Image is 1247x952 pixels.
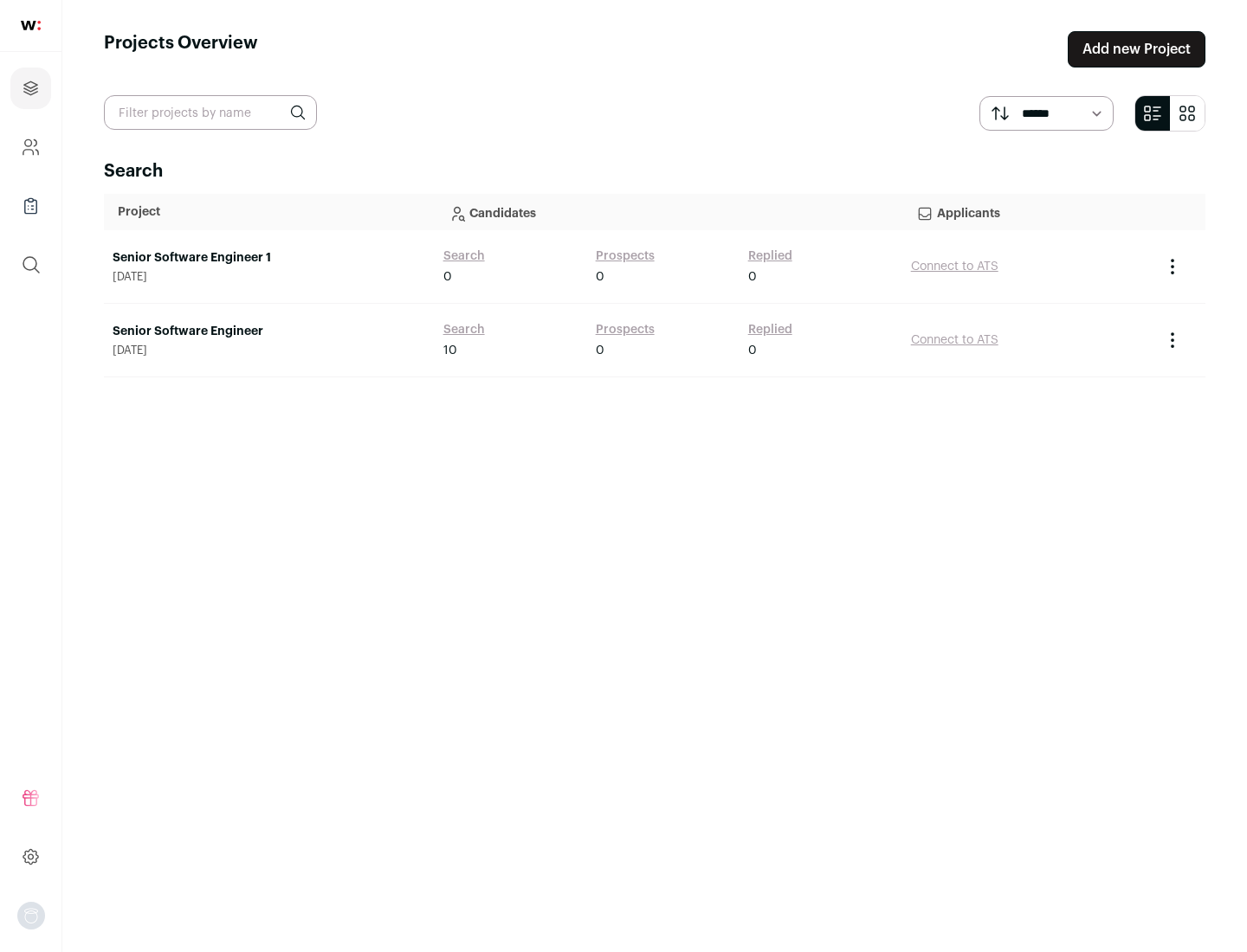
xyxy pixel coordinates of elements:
[118,203,421,221] p: Project
[596,248,655,265] a: Prospects
[596,268,604,286] span: 0
[104,31,258,68] h1: Projects Overview
[21,21,41,30] img: wellfound-shorthand-0d5821cbd27db2630d0214b213865d53afaa358527fdda9d0ea32b1df1b89c2c.svg
[911,261,998,273] a: Connect to ATS
[916,195,1140,229] p: Applicants
[596,321,655,338] a: Prospects
[1068,31,1205,68] a: Add new Project
[748,268,757,286] span: 0
[113,270,426,284] span: [DATE]
[443,321,485,338] a: Search
[10,126,51,168] a: Company and ATS Settings
[449,195,888,229] p: Candidates
[1162,330,1183,351] button: Project Actions
[104,159,1205,183] h2: Search
[113,249,426,267] a: Senior Software Engineer 1
[596,342,604,359] span: 0
[748,342,757,359] span: 0
[748,248,792,265] a: Replied
[113,323,426,340] a: Senior Software Engineer
[443,248,485,265] a: Search
[443,268,452,286] span: 0
[1162,256,1183,277] button: Project Actions
[443,342,457,359] span: 10
[17,902,45,929] img: nopic.png
[10,68,51,109] a: Projects
[113,344,426,357] span: [DATE]
[17,902,45,929] button: Open dropdown
[10,185,51,227] a: Company Lists
[104,95,317,130] input: Filter projects by name
[748,321,792,338] a: Replied
[911,334,998,346] a: Connect to ATS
